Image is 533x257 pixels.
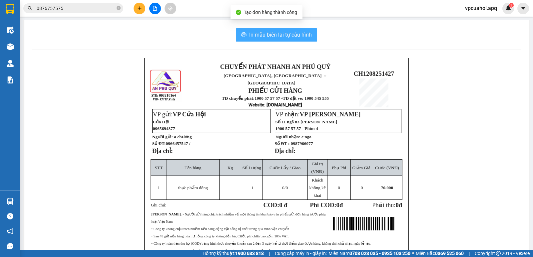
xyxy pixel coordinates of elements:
[275,141,290,146] strong: Số ĐT :
[332,165,346,170] span: Phụ Phí
[7,43,14,50] img: warehouse-icon
[220,63,330,70] strong: CHUYỂN PHÁT NHANH AN PHÚ QUÝ
[149,69,182,102] img: logo
[153,126,175,131] span: 0965694877
[496,251,501,256] span: copyright
[236,10,241,15] span: check-circle
[3,36,8,69] img: logo
[152,141,190,146] strong: Số ĐT:
[435,251,464,256] strong: 0369 525 060
[236,28,317,42] button: printerIn mẫu biên lai tự cấu hình
[510,3,512,8] span: 1
[165,3,176,14] button: aim
[173,111,206,118] span: VP Cửa Hội
[222,96,255,101] strong: TĐ chuyển phát:
[185,165,201,170] span: Tên hàng
[10,5,58,27] strong: CHUYỂN PHÁT NHANH AN PHÚ QUÝ
[520,5,526,11] span: caret-down
[158,185,160,190] span: 1
[395,201,398,208] span: 0
[275,250,327,257] span: Cung cấp máy in - giấy in:
[134,3,145,14] button: plus
[244,10,297,15] span: Tạo đơn hàng thành công
[178,185,208,190] span: thực phẩm đông
[300,111,361,118] span: VP [PERSON_NAME]
[153,111,206,118] span: VP gửi:
[174,134,192,139] span: a chương
[328,250,410,257] span: Miền Nam
[249,87,302,94] strong: PHIẾU GỬI HÀNG
[275,119,337,124] span: Số 11 ngõ 83 [PERSON_NAME]
[153,6,157,11] span: file-add
[460,4,502,12] span: vpcuahoi.apq
[291,141,313,146] span: 0987966077
[309,178,325,198] span: Khách không kê khai
[7,60,14,67] img: warehouse-icon
[354,70,394,77] span: CH1208251427
[276,134,300,139] strong: Người nhận:
[275,147,295,154] strong: Địa chỉ:
[249,31,312,39] span: In mẫu biên lai tự cấu hình
[151,249,350,253] span: • Hàng hóa không được người gửi kê khai giá trị đầy đủ mà bị hư hỏng hoặc thất lạc, công ty bồi t...
[517,3,529,14] button: caret-down
[149,3,161,14] button: file-add
[311,161,324,174] span: Giá trị (VNĐ)
[9,28,59,51] span: [GEOGRAPHIC_DATA], [GEOGRAPHIC_DATA] ↔ [GEOGRAPHIC_DATA]
[352,165,370,170] span: Giảm Giá
[153,119,170,124] span: Cửa Hội
[372,201,402,208] span: Phải thu:
[412,252,414,255] span: ⚪️
[416,250,464,257] span: Miền Bắc
[7,243,13,249] span: message
[151,202,166,207] span: Ghi chú:
[241,32,247,38] span: printer
[224,73,327,85] span: [GEOGRAPHIC_DATA], [GEOGRAPHIC_DATA] ↔ [GEOGRAPHIC_DATA]
[361,185,363,190] span: 0
[151,227,289,231] span: • Công ty không chịu trách nhiệm nếu hàng động vật sống bị chết trong quá trình vận chuyển
[7,27,14,34] img: warehouse-icon
[117,6,121,10] span: close-circle
[37,5,115,12] input: Tìm tên, số ĐT hoặc mã đơn
[249,102,302,107] strong: : [DOMAIN_NAME]
[235,251,264,256] strong: 1900 633 818
[349,251,410,256] strong: 0708 023 035 - 0935 103 250
[269,165,300,170] span: Cước Lấy / Giao
[228,165,233,170] span: Kg
[279,201,287,208] span: 0 đ
[155,165,163,170] span: STT
[203,250,264,257] span: Hỗ trợ kỹ thuật:
[151,212,181,216] strong: [PERSON_NAME]
[249,102,264,107] span: Website
[152,147,173,154] strong: Địa chỉ:
[7,198,14,205] img: warehouse-icon
[7,228,13,234] span: notification
[117,5,121,12] span: close-circle
[7,76,14,83] img: solution-icon
[7,213,13,219] span: question-circle
[338,185,340,190] span: 0
[282,185,284,190] span: 0
[255,96,282,101] strong: 1900 57 57 57 -
[275,126,318,131] span: 1900 57 57 57 - Phím 4
[151,242,370,245] span: • Công ty hoàn tiền thu hộ (COD) bằng hình thức chuyển khoản sau 2 đến 3 ngày kể từ thời điểm gia...
[509,3,514,8] sup: 1
[399,201,402,208] span: đ
[137,6,142,11] span: plus
[243,165,261,170] span: Số Lượng
[381,185,393,190] span: 70.000
[469,250,470,257] span: |
[151,212,326,223] span: : • Người gửi hàng chịu trách nhiệm về mọi thông tin khai báo trên phiếu gửi đơn hàng trước pháp ...
[336,201,339,208] span: 0
[264,201,287,208] strong: COD:
[269,250,270,257] span: |
[166,141,190,146] span: 0966457547 /
[310,201,343,208] strong: Phí COD: đ
[168,6,173,11] span: aim
[282,185,288,190] span: /0
[283,96,329,101] strong: TĐ đặt vé: 1900 545 555
[275,111,361,118] span: VP nhận:
[251,185,254,190] span: 1
[151,234,288,238] span: • Sau 48 giờ nếu hàng hóa hư hỏng công ty không đền bù, Cước phí chưa bao gồm 10% VAT.
[375,165,399,170] span: Cước (VNĐ)
[28,6,32,11] span: search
